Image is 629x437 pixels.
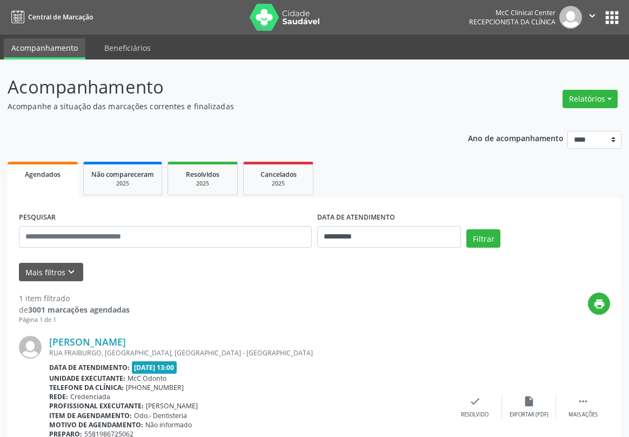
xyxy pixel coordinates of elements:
[49,348,448,357] div: RUA FRAIBURGO, [GEOGRAPHIC_DATA], [GEOGRAPHIC_DATA] - [GEOGRAPHIC_DATA]
[65,266,77,278] i: keyboard_arrow_down
[469,17,556,27] span: Recepcionista da clínica
[8,8,93,26] a: Central de Marcação
[251,180,305,188] div: 2025
[49,336,126,348] a: [PERSON_NAME]
[132,361,177,374] span: [DATE] 13:00
[186,170,219,179] span: Resolvidos
[49,401,144,410] b: Profissional executante:
[577,395,589,407] i: 
[568,411,598,419] div: Mais ações
[49,383,124,392] b: Telefone da clínica:
[25,170,61,179] span: Agendados
[126,383,184,392] span: [PHONE_NUMBER]
[91,180,154,188] div: 2025
[19,263,83,282] button: Mais filtroskeyboard_arrow_down
[28,304,130,315] strong: 3001 marcações agendadas
[559,6,582,29] img: img
[603,8,621,27] button: apps
[19,336,42,359] img: img
[134,411,187,420] span: Odo.- Dentisteria
[469,395,481,407] i: check
[461,411,489,419] div: Resolvido
[146,401,198,410] span: [PERSON_NAME]
[49,374,125,383] b: Unidade executante:
[19,209,56,226] label: PESQUISAR
[128,374,166,383] span: McC Odonto
[586,10,598,22] i: 
[49,392,68,401] b: Rede:
[563,90,618,108] button: Relatórios
[91,170,154,179] span: Não compareceram
[588,293,610,315] button: print
[469,8,556,17] div: McC Clinical Center
[28,12,93,22] span: Central de Marcação
[49,420,143,429] b: Motivo de agendamento:
[468,131,564,144] p: Ano de acompanhamento
[176,180,230,188] div: 2025
[8,74,437,101] p: Acompanhamento
[4,38,85,59] a: Acompanhamento
[49,363,130,372] b: Data de atendimento:
[70,392,110,401] span: Credenciada
[19,293,130,304] div: 1 item filtrado
[19,304,130,315] div: de
[593,298,605,310] i: print
[582,6,603,29] button: 
[523,395,535,407] i: insert_drive_file
[145,420,192,429] span: Não informado
[317,209,395,226] label: DATA DE ATENDIMENTO
[97,38,158,57] a: Beneficiários
[49,411,132,420] b: Item de agendamento:
[510,411,548,419] div: Exportar (PDF)
[19,315,130,325] div: Página 1 de 1
[466,229,500,248] button: Filtrar
[260,170,297,179] span: Cancelados
[8,101,437,112] p: Acompanhe a situação das marcações correntes e finalizadas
